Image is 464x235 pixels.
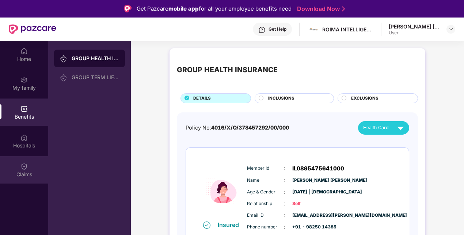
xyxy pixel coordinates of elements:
[342,5,345,13] img: Stroke
[284,188,285,196] span: :
[389,23,440,30] div: [PERSON_NAME] [PERSON_NAME]
[292,189,329,196] span: [DATE] | [DEMOGRAPHIC_DATA]
[247,212,284,219] span: Email ID
[203,221,210,229] img: svg+xml;base64,PHN2ZyB4bWxucz0iaHR0cDovL3d3dy53My5vcmcvMjAwMC9zdmciIHdpZHRoPSIxNiIgaGVpZ2h0PSIxNi...
[292,177,329,184] span: [PERSON_NAME] [PERSON_NAME]
[211,124,289,131] span: 4016/X/O/378457292/00/000
[351,95,379,102] span: EXCLUSIONS
[72,55,119,62] div: GROUP HEALTH INSURANCE
[297,5,343,13] a: Download Now
[292,224,329,231] span: +91 - 98250 14385
[308,24,319,35] img: 1600959296116.jpg
[358,121,409,135] button: Health Card
[247,165,284,172] span: Member Id
[218,221,243,228] div: Insured
[20,163,28,170] img: svg+xml;base64,PHN2ZyBpZD0iQ2xhaW0iIHhtbG5zPSJodHRwOi8vd3d3LnczLm9yZy8yMDAwL3N2ZyIgd2lkdGg9IjIwIi...
[269,26,286,32] div: Get Help
[124,5,132,12] img: Logo
[177,64,278,76] div: GROUP HEALTH INSURANCE
[284,211,285,219] span: :
[258,26,266,34] img: svg+xml;base64,PHN2ZyBpZD0iSGVscC0zMngzMiIgeG1sbnM9Imh0dHA6Ly93d3cudzMub3JnLzIwMDAvc3ZnIiB3aWR0aD...
[137,4,292,13] div: Get Pazcare for all your employee benefits need
[322,26,373,33] div: ROIMA INTELLIGENCE INDIA PRIVATE LIMITED
[20,134,28,141] img: svg+xml;base64,PHN2ZyBpZD0iSG9zcGl0YWxzIiB4bWxucz0iaHR0cDovL3d3dy53My5vcmcvMjAwMC9zdmciIHdpZHRoPS...
[394,122,407,134] img: svg+xml;base64,PHN2ZyB4bWxucz0iaHR0cDovL3d3dy53My5vcmcvMjAwMC9zdmciIHZpZXdCb3g9IjAgMCAyNCAyNCIgd2...
[20,47,28,55] img: svg+xml;base64,PHN2ZyBpZD0iSG9tZSIgeG1sbnM9Imh0dHA6Ly93d3cudzMub3JnLzIwMDAvc3ZnIiB3aWR0aD0iMjAiIG...
[247,189,284,196] span: Age & Gender
[193,95,211,102] span: DETAILS
[284,200,285,208] span: :
[247,200,284,207] span: Relationship
[247,224,284,231] span: Phone number
[448,26,454,32] img: svg+xml;base64,PHN2ZyBpZD0iRHJvcGRvd24tMzJ4MzIiIHhtbG5zPSJodHRwOi8vd3d3LnczLm9yZy8yMDAwL3N2ZyIgd2...
[292,200,329,207] span: Self
[60,55,67,62] img: svg+xml;base64,PHN2ZyB3aWR0aD0iMjAiIGhlaWdodD0iMjAiIHZpZXdCb3g9IjAgMCAyMCAyMCIgZmlsbD0ibm9uZSIgeG...
[284,176,285,184] span: :
[292,212,329,219] span: [EMAIL_ADDRESS][PERSON_NAME][DOMAIN_NAME]
[9,24,56,34] img: New Pazcare Logo
[363,124,389,131] span: Health Card
[268,95,294,102] span: INCLUSIONS
[20,76,28,84] img: svg+xml;base64,PHN2ZyB3aWR0aD0iMjAiIGhlaWdodD0iMjAiIHZpZXdCb3g9IjAgMCAyMCAyMCIgZmlsbD0ibm9uZSIgeG...
[389,30,440,36] div: User
[247,177,284,184] span: Name
[186,124,289,132] div: Policy No:
[60,74,67,81] img: svg+xml;base64,PHN2ZyB3aWR0aD0iMjAiIGhlaWdodD0iMjAiIHZpZXdCb3g9IjAgMCAyMCAyMCIgZmlsbD0ibm9uZSIgeG...
[284,164,285,172] span: :
[168,5,199,12] strong: mobile app
[292,164,344,173] span: IL0895475641000
[72,74,119,80] div: GROUP TERM LIFE INSURANCE
[20,105,28,112] img: svg+xml;base64,PHN2ZyBpZD0iQmVuZWZpdHMiIHhtbG5zPSJodHRwOi8vd3d3LnczLm9yZy8yMDAwL3N2ZyIgd2lkdGg9Ij...
[201,161,245,221] img: icon
[284,223,285,231] span: :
